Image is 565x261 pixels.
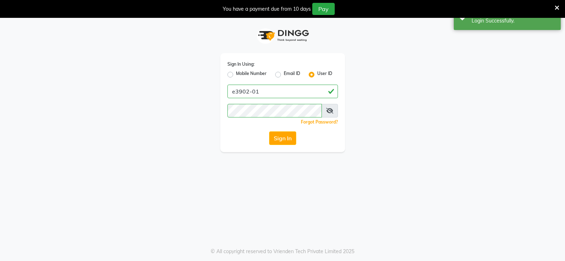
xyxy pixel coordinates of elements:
label: Sign In Using: [227,61,255,67]
img: logo1.svg [254,25,311,46]
input: Username [227,85,338,98]
div: You have a payment due from 10 days [223,5,311,13]
button: Sign In [269,131,296,145]
a: Forgot Password? [301,119,338,125]
button: Pay [312,3,335,15]
label: Mobile Number [236,70,267,79]
label: User ID [317,70,332,79]
input: Username [227,104,322,117]
div: Login Successfully. [472,17,555,25]
label: Email ID [284,70,300,79]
